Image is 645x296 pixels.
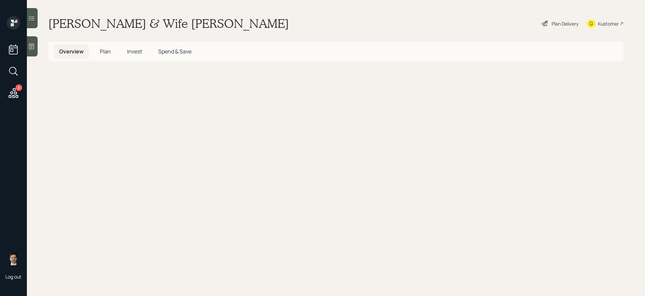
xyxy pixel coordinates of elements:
div: Kustomer [598,20,619,27]
span: Invest [127,48,142,55]
div: Plan Delivery [552,20,578,27]
h1: [PERSON_NAME] & Wife [PERSON_NAME] [48,16,289,31]
div: Log out [5,273,21,280]
div: 3 [15,84,22,91]
span: Overview [59,48,84,55]
span: Plan [100,48,111,55]
span: Spend & Save [158,48,191,55]
img: jonah-coleman-headshot.png [7,252,20,265]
